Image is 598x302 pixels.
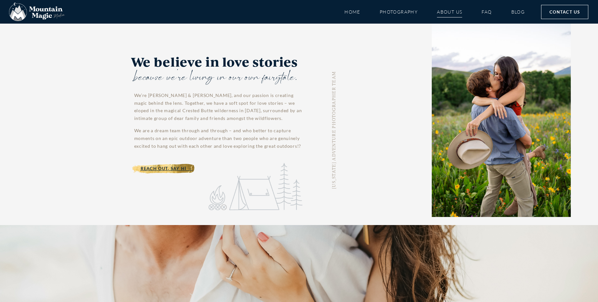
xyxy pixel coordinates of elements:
[134,92,302,122] p: We’re [PERSON_NAME] & [PERSON_NAME], and our passion is creating magic behind the lens. Together,...
[541,5,588,19] a: Contact Us
[134,127,302,150] p: We are a dream team through and through – and who better to capture moments on an epic outdoor ad...
[511,6,525,17] a: Blog
[134,70,302,85] div: because we're living in our own fairytale.
[141,165,193,172] span: Reach Out, Say Hi →
[380,6,418,17] a: Photography
[344,6,360,17] a: Home
[344,6,525,17] nav: Menu
[482,6,492,17] a: FAQ
[131,161,193,176] a: Reach Out, Say Hi →
[437,6,462,17] a: About Us
[431,23,571,217] img: kissing couple in flower fields wildflowers holding hat About Us Bio Lydia + T anniversary - phot...
[9,3,65,21] img: Mountain Magic Media photography logo Crested Butte Photographer
[131,55,302,69] h2: We believe in love stories
[549,8,580,16] span: Contact Us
